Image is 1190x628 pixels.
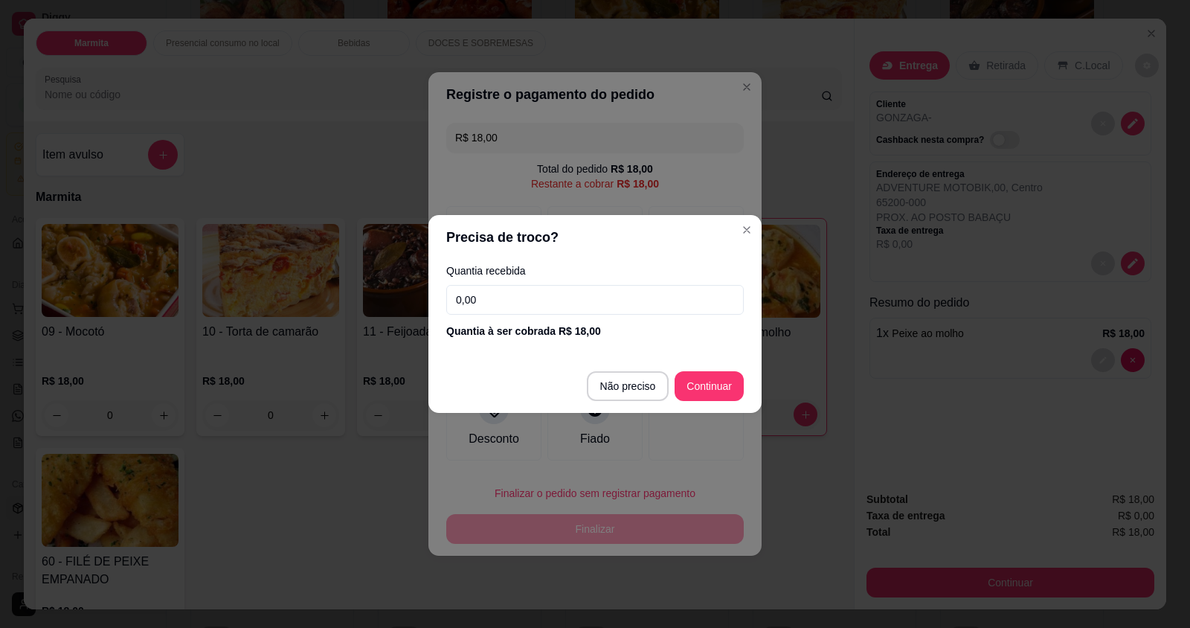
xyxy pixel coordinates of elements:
label: Quantia recebida [446,266,744,276]
header: Precisa de troco? [428,215,762,260]
button: Continuar [675,371,744,401]
button: Não preciso [587,371,669,401]
div: Quantia à ser cobrada R$ 18,00 [446,324,744,339]
button: Close [735,218,759,242]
